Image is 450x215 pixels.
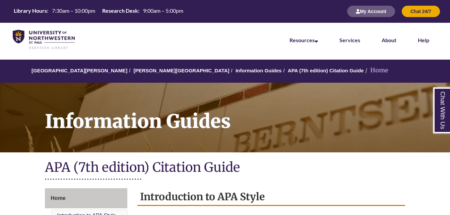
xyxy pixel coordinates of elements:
a: Services [339,37,360,43]
a: My Account [347,8,395,14]
a: APA (7th edition) Citation Guide [288,68,364,73]
li: Home [364,66,388,75]
a: About [382,37,396,43]
h1: Information Guides [38,83,450,144]
a: Information Guides [236,68,282,73]
a: Help [418,37,429,43]
a: Home [45,188,127,208]
a: Chat 24/7 [402,8,440,14]
button: My Account [347,6,395,17]
h1: APA (7th edition) Citation Guide [45,159,405,177]
span: 7:30am – 10:00pm [52,7,95,14]
a: [GEOGRAPHIC_DATA][PERSON_NAME] [31,68,127,73]
th: Research Desk: [100,7,140,14]
a: Resources [290,37,318,43]
span: 9:00am – 5:00pm [143,7,183,14]
button: Chat 24/7 [402,6,440,17]
img: UNWSP Library Logo [13,30,75,50]
a: Hours Today [11,7,186,16]
span: Home [51,195,65,201]
table: Hours Today [11,7,186,15]
a: [PERSON_NAME][GEOGRAPHIC_DATA] [133,68,229,73]
th: Library Hours: [11,7,49,14]
h2: Introduction to APA Style [137,188,405,206]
